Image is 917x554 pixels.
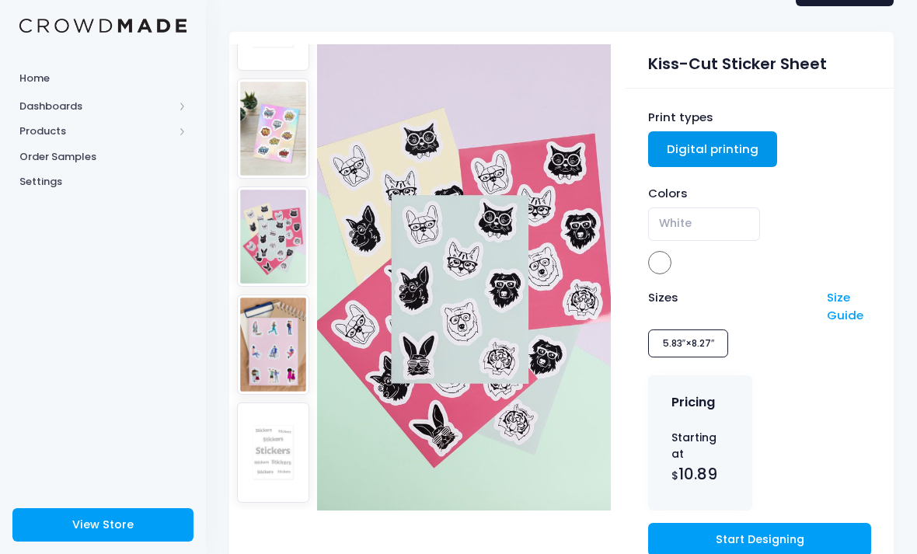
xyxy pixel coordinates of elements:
[641,289,819,324] div: Sizes
[648,131,777,167] a: Digital printing
[19,99,173,114] span: Dashboards
[648,207,759,241] span: White
[19,149,187,165] span: Order Samples
[648,185,870,202] div: Colors
[678,463,717,485] span: 10.89
[72,517,134,532] span: View Store
[19,174,187,190] span: Settings
[648,44,870,75] div: Kiss-Cut Sticker Sheet
[671,395,715,410] h4: Pricing
[659,215,692,232] span: White
[12,508,194,542] a: View Store
[19,19,187,33] img: Logo
[19,71,187,86] span: Home
[648,109,870,126] div: Print types
[827,289,863,322] a: Size Guide
[671,430,730,486] div: Starting at $
[19,124,173,139] span: Products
